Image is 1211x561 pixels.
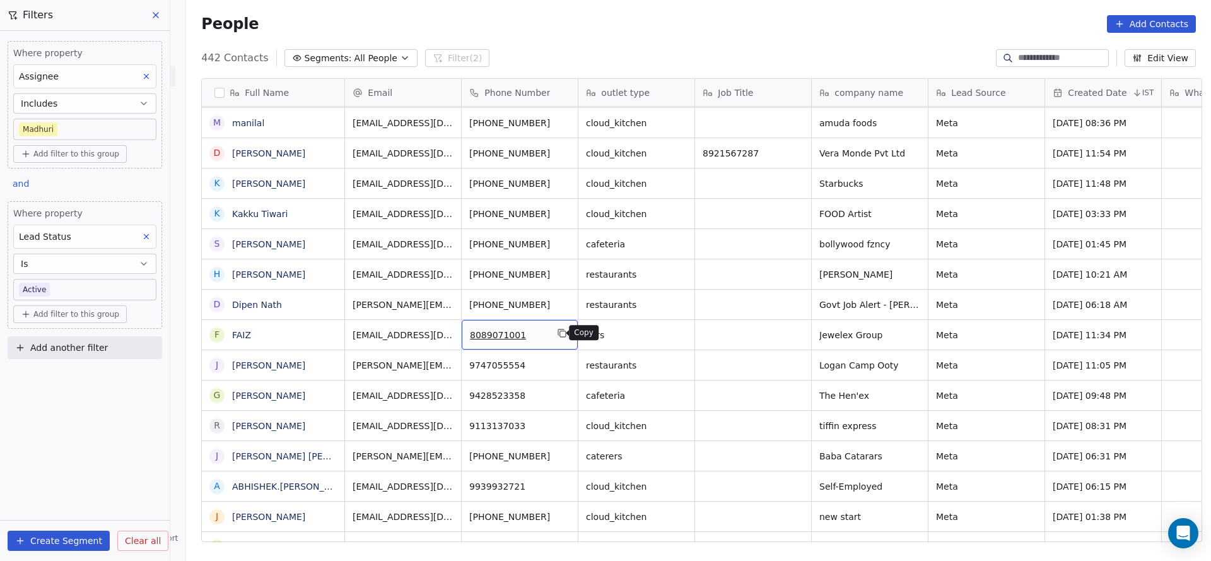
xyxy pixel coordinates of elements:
[469,450,570,463] span: [PHONE_NUMBER]
[819,268,920,281] span: [PERSON_NAME]
[1053,329,1154,341] span: [DATE] 11:34 PM
[703,147,804,160] span: 8921567287
[586,359,687,372] span: restaurants
[1053,480,1154,493] span: [DATE] 06:15 PM
[586,177,687,190] span: cloud_kitchen
[353,147,453,160] span: [EMAIL_ADDRESS][DOMAIN_NAME]
[1125,49,1196,67] button: Edit View
[470,329,547,341] span: 8089071001
[1053,117,1154,129] span: [DATE] 08:36 PM
[586,208,687,220] span: cloud_kitchen
[951,86,1005,99] span: Lead Source
[601,86,650,99] span: outlet type
[214,298,221,311] div: D
[216,449,218,463] div: J
[202,107,345,543] div: grid
[232,512,305,522] a: [PERSON_NAME]
[214,177,220,190] div: K
[1053,298,1154,311] span: [DATE] 06:18 AM
[1142,88,1154,98] span: IST
[1053,208,1154,220] span: [DATE] 03:33 PM
[214,328,219,341] div: F
[232,481,353,492] a: ABHISHEK.[PERSON_NAME]
[1053,389,1154,402] span: [DATE] 09:48 PM
[1045,79,1161,106] div: Created DateIST
[469,359,570,372] span: 9747055554
[469,420,570,432] span: 9113137033
[232,391,305,401] a: [PERSON_NAME]
[216,358,218,372] div: J
[353,329,453,341] span: [EMAIL_ADDRESS][DOMAIN_NAME]
[819,298,920,311] span: Govt Job Alert - [PERSON_NAME]
[819,238,920,251] span: bollywood fzncy
[469,208,570,220] span: [PHONE_NUMBER]
[936,147,1037,160] span: Meta
[819,208,920,220] span: FOOD Artist
[245,86,289,99] span: Full Name
[819,359,920,372] span: Logan Camp Ooty
[1068,86,1126,99] span: Created Date
[201,50,268,66] span: 442 Contacts
[353,420,453,432] span: [EMAIL_ADDRESS][DOMAIN_NAME]
[586,268,687,281] span: restaurants
[353,480,453,493] span: [EMAIL_ADDRESS][DOMAIN_NAME]
[819,450,920,463] span: Baba Catarars
[936,389,1037,402] span: Meta
[834,86,903,99] span: company name
[1053,268,1154,281] span: [DATE] 10:21 AM
[232,300,282,310] a: Dipen Nath
[936,117,1037,129] span: Meta
[936,268,1037,281] span: Meta
[819,329,920,341] span: Jewelex Group
[586,511,687,523] span: cloud_kitchen
[586,329,687,341] span: qsrs
[232,421,305,431] a: [PERSON_NAME]
[936,511,1037,523] span: Meta
[354,52,397,65] span: All People
[586,389,687,402] span: cafeteria
[819,511,920,523] span: new start
[819,177,920,190] span: Starbucks
[353,268,453,281] span: [EMAIL_ADDRESS][DOMAIN_NAME]
[819,117,920,129] span: amuda foods
[586,147,687,160] span: cloud_kitchen
[216,510,218,523] div: J
[936,541,1037,553] span: Meta
[1053,238,1154,251] span: [DATE] 01:45 PM
[232,179,305,189] a: [PERSON_NAME]
[1107,15,1196,33] button: Add Contacts
[936,420,1037,432] span: Meta
[232,209,288,219] a: Kakku Tiwari
[353,238,453,251] span: [EMAIL_ADDRESS][DOMAIN_NAME]
[1053,420,1154,432] span: [DATE] 08:31 PM
[1053,541,1154,553] span: [DATE] 12:06 PM
[232,269,305,280] a: [PERSON_NAME]
[819,389,920,402] span: The Hen'ex
[586,450,687,463] span: caterers
[586,420,687,432] span: cloud_kitchen
[353,511,453,523] span: [EMAIL_ADDRESS][DOMAIN_NAME]
[214,389,221,402] div: G
[586,238,687,251] span: cafeteria
[214,207,220,220] div: K
[936,238,1037,251] span: Meta
[469,541,570,553] span: [PHONE_NUMBER]
[469,298,570,311] span: [PHONE_NUMBER]
[936,450,1037,463] span: Meta
[345,79,461,106] div: Email
[232,239,305,249] a: [PERSON_NAME]
[469,177,570,190] span: [PHONE_NUMBER]
[305,52,352,65] span: Segments:
[936,480,1037,493] span: Meta
[586,541,687,553] span: cafeteria
[214,480,221,493] div: A
[819,480,920,493] span: Self-Employed
[353,359,453,372] span: [PERSON_NAME][EMAIL_ADDRESS][DOMAIN_NAME]
[462,79,578,106] div: Phone Number
[819,541,920,553] span: Videocon d2h
[353,117,453,129] span: [EMAIL_ADDRESS][DOMAIN_NAME]
[819,147,920,160] span: Vera Monde Pvt Ltd
[586,298,687,311] span: restaurants
[353,389,453,402] span: [EMAIL_ADDRESS][DOMAIN_NAME]
[936,329,1037,341] span: Meta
